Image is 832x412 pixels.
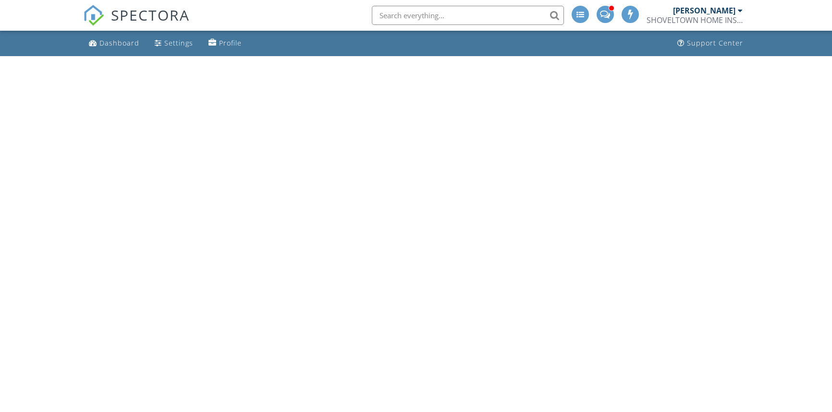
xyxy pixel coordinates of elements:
[673,35,747,52] a: Support Center
[164,38,193,47] div: Settings
[219,38,242,47] div: Profile
[205,35,245,52] a: Profile
[647,15,743,25] div: SHOVELTOWN HOME INSPECTIONS LLC
[83,13,190,33] a: SPECTORA
[83,5,104,26] img: The Best Home Inspection Software - Spectora
[151,35,197,52] a: Settings
[85,35,143,52] a: Dashboard
[673,6,735,15] div: [PERSON_NAME]
[687,38,743,47] div: Support Center
[372,6,564,25] input: Search everything...
[111,5,190,25] span: SPECTORA
[99,38,139,47] div: Dashboard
